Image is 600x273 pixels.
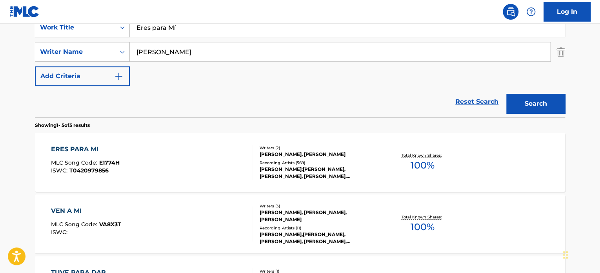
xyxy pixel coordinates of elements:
span: T0420979856 [69,167,109,174]
div: Writers ( 2 ) [260,145,378,151]
span: MLC Song Code : [51,159,99,166]
form: Search Form [35,18,565,117]
p: Showing 1 - 5 of 5 results [35,122,90,129]
div: [PERSON_NAME],[PERSON_NAME],[PERSON_NAME], [PERSON_NAME], [PERSON_NAME], [PERSON_NAME], [PERSON_N... [260,231,378,245]
div: Writer Name [40,47,111,57]
div: Work Title [40,23,111,32]
div: ERES PARA MI [51,145,120,154]
div: Help [523,4,539,20]
div: [PERSON_NAME];[PERSON_NAME], [PERSON_NAME], [PERSON_NAME], [PERSON_NAME]|[PERSON_NAME], [PERSON_N... [260,166,378,180]
span: 100 % [410,158,434,172]
button: Add Criteria [35,66,130,86]
a: VEN A MIMLC Song Code:VA8X3TISWC:Writers (3)[PERSON_NAME], [PERSON_NAME], [PERSON_NAME]Recording ... [35,194,565,253]
p: Total Known Shares: [401,214,443,220]
span: E1774H [99,159,120,166]
span: ISWC : [51,167,69,174]
span: MLC Song Code : [51,221,99,228]
img: help [526,7,536,16]
a: Log In [544,2,591,22]
span: ISWC : [51,229,69,236]
div: Writers ( 3 ) [260,203,378,209]
span: VA8X3T [99,221,121,228]
div: VEN A MI [51,206,121,216]
img: search [506,7,515,16]
div: Drag [563,243,568,267]
img: MLC Logo [9,6,40,17]
p: Total Known Shares: [401,152,443,158]
a: Public Search [503,4,518,20]
a: Reset Search [451,93,502,110]
span: 100 % [410,220,434,234]
div: [PERSON_NAME], [PERSON_NAME] [260,151,378,158]
a: ERES PARA MIMLC Song Code:E1774HISWC:T0420979856Writers (2)[PERSON_NAME], [PERSON_NAME]Recording ... [35,133,565,192]
button: Search [506,94,565,114]
div: Recording Artists ( 569 ) [260,160,378,166]
div: Recording Artists ( 11 ) [260,225,378,231]
img: 9d2ae6d4665cec9f34b9.svg [114,71,124,81]
img: Delete Criterion [556,42,565,62]
div: [PERSON_NAME], [PERSON_NAME], [PERSON_NAME] [260,209,378,223]
iframe: Chat Widget [561,235,600,273]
